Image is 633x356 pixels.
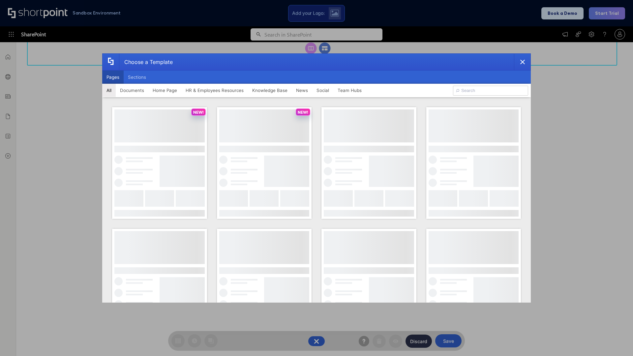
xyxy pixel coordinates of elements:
button: Home Page [148,84,181,97]
button: News [292,84,312,97]
iframe: Chat Widget [600,324,633,356]
button: HR & Employees Resources [181,84,248,97]
input: Search [453,86,528,96]
button: Knowledge Base [248,84,292,97]
button: Documents [116,84,148,97]
p: NEW! [193,110,204,115]
div: Choose a Template [119,54,173,70]
div: template selector [102,53,531,303]
p: NEW! [298,110,308,115]
button: Sections [124,71,150,84]
button: Social [312,84,333,97]
button: Pages [102,71,124,84]
button: Team Hubs [333,84,366,97]
button: All [102,84,116,97]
